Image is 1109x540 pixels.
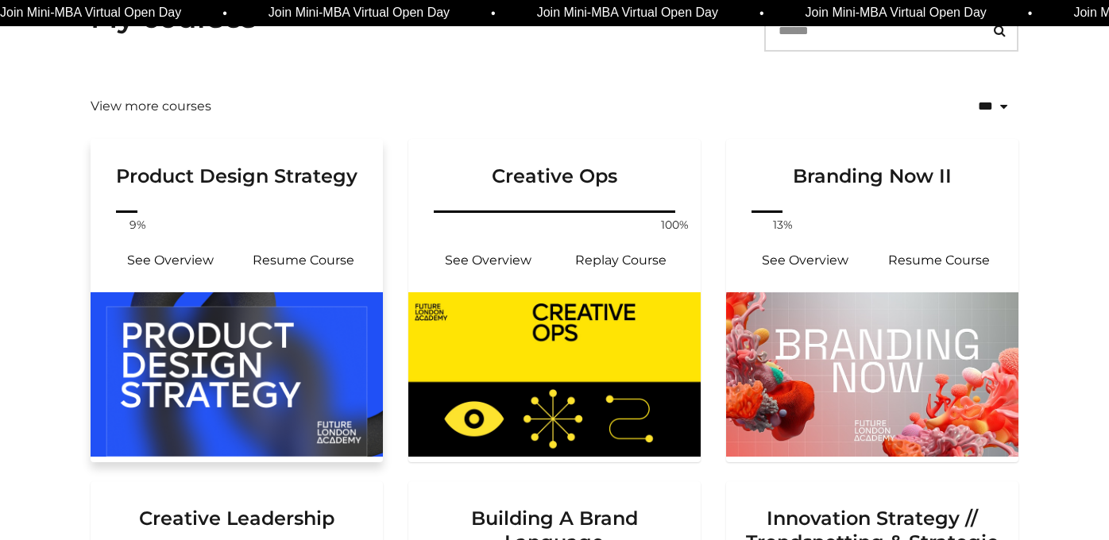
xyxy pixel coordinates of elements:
a: Branding Now II: See Overview [739,241,872,280]
span: 100% [656,217,694,233]
span: • [1028,4,1033,23]
span: • [759,4,764,23]
a: Creative Ops [408,139,701,207]
a: View more courses [91,97,211,116]
a: Product Design Strategy : Resume Course [237,241,370,280]
span: 9% [118,217,156,233]
span: • [222,4,227,23]
a: Product Design Strategy [91,139,383,207]
a: Product Design Strategy : See Overview [103,241,237,280]
span: 13% [763,217,802,233]
h3: Creative Ops [427,139,682,188]
a: Creative Ops: See Overview [421,241,554,280]
a: Creative Ops: Resume Course [554,241,688,280]
h3: Branding Now II [745,139,999,188]
a: Branding Now II [726,139,1018,207]
h3: Product Design Strategy [110,139,364,188]
span: • [491,4,496,23]
select: status [909,86,1018,127]
a: Branding Now II: Resume Course [872,241,1006,280]
h3: My courses [91,1,257,35]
